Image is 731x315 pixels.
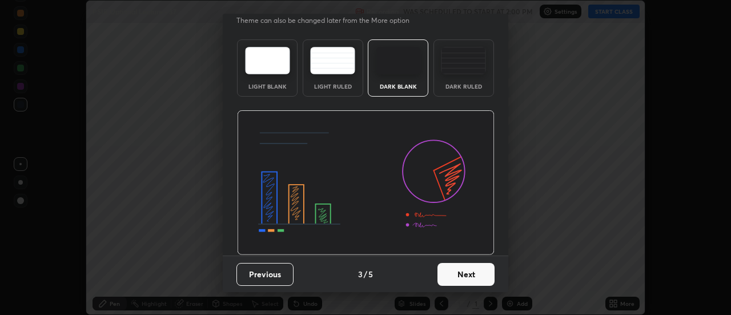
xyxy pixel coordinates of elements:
div: Dark Blank [375,83,421,89]
img: darkRuledTheme.de295e13.svg [441,47,486,74]
button: Previous [236,263,294,286]
img: darkTheme.f0cc69e5.svg [376,47,421,74]
img: lightTheme.e5ed3b09.svg [245,47,290,74]
h4: / [364,268,367,280]
h4: 5 [368,268,373,280]
div: Light Blank [244,83,290,89]
div: Dark Ruled [441,83,487,89]
h4: 3 [358,268,363,280]
img: darkThemeBanner.d06ce4a2.svg [237,110,495,256]
div: Light Ruled [310,83,356,89]
button: Next [437,263,495,286]
img: lightRuledTheme.5fabf969.svg [310,47,355,74]
p: Theme can also be changed later from the More option [236,15,421,26]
